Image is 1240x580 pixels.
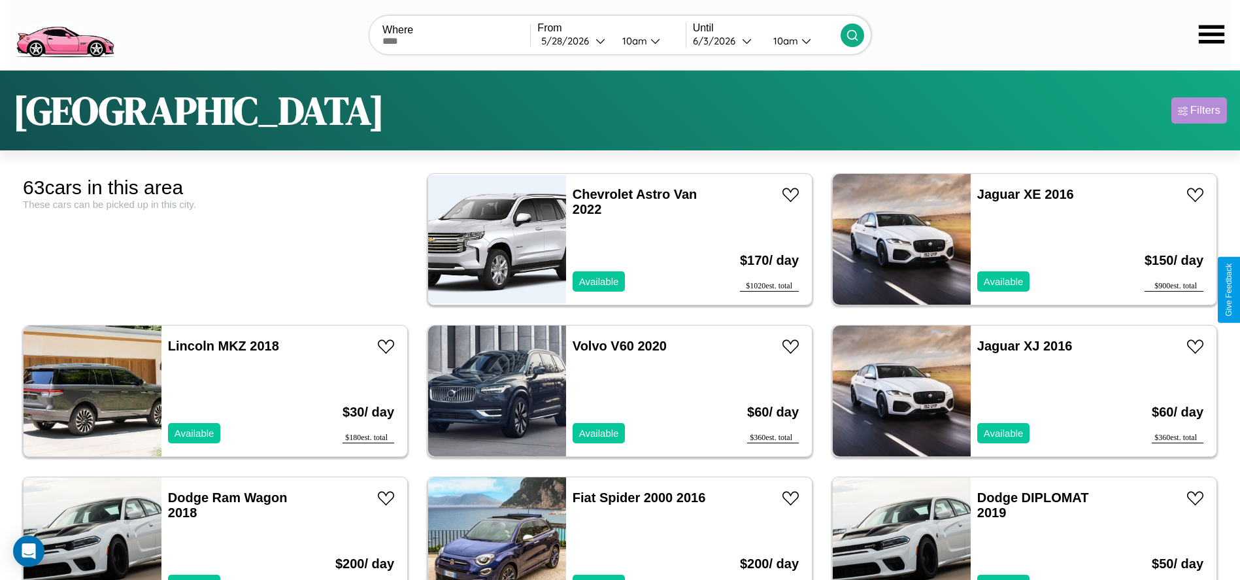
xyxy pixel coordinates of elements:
[1145,281,1203,292] div: $ 900 est. total
[693,22,841,34] label: Until
[573,187,697,216] a: Chevrolet Astro Van 2022
[984,424,1024,442] p: Available
[23,199,408,210] div: These cars can be picked up in this city.
[537,34,611,48] button: 5/28/2026
[1171,97,1227,124] button: Filters
[693,35,742,47] div: 6 / 3 / 2026
[747,433,799,443] div: $ 360 est. total
[977,187,1074,201] a: Jaguar XE 2016
[175,424,214,442] p: Available
[10,7,120,61] img: logo
[740,240,799,281] h3: $ 170 / day
[579,424,619,442] p: Available
[1152,392,1203,433] h3: $ 60 / day
[13,84,384,137] h1: [GEOGRAPHIC_DATA]
[616,35,650,47] div: 10am
[747,392,799,433] h3: $ 60 / day
[168,490,288,520] a: Dodge Ram Wagon 2018
[382,24,530,36] label: Where
[343,433,394,443] div: $ 180 est. total
[1145,240,1203,281] h3: $ 150 / day
[767,35,801,47] div: 10am
[612,34,686,48] button: 10am
[1152,433,1203,443] div: $ 360 est. total
[763,34,841,48] button: 10am
[541,35,595,47] div: 5 / 28 / 2026
[343,392,394,433] h3: $ 30 / day
[23,177,408,199] div: 63 cars in this area
[573,490,705,505] a: Fiat Spider 2000 2016
[537,22,685,34] label: From
[573,339,667,353] a: Volvo V60 2020
[740,281,799,292] div: $ 1020 est. total
[1224,264,1233,316] div: Give Feedback
[977,490,1089,520] a: Dodge DIPLOMAT 2019
[984,273,1024,290] p: Available
[579,273,619,290] p: Available
[13,536,44,567] div: Open Intercom Messenger
[168,339,279,353] a: Lincoln MKZ 2018
[1190,104,1220,117] div: Filters
[977,339,1073,353] a: Jaguar XJ 2016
